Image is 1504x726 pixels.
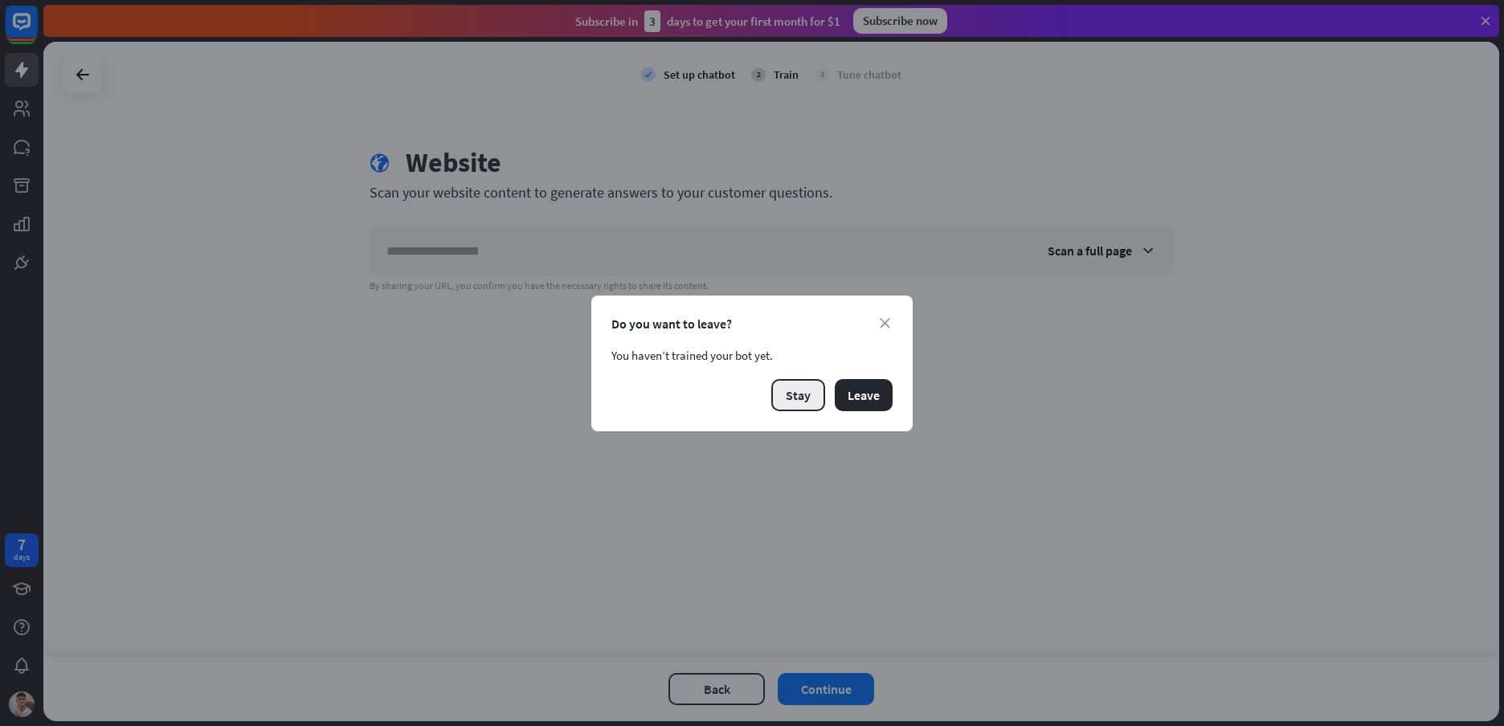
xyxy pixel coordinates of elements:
[880,318,890,328] i: close
[13,6,61,55] button: Open LiveChat chat widget
[611,348,893,363] div: You haven’t trained your bot yet.
[835,379,893,411] button: Leave
[771,379,825,411] button: Stay
[611,316,893,332] div: Do you want to leave?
